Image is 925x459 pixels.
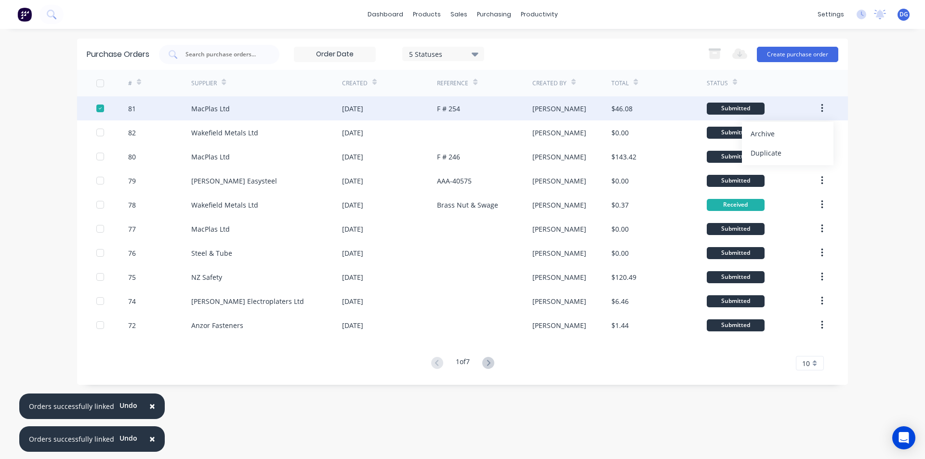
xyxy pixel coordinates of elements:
div: Total [611,79,629,88]
div: Supplier [191,79,217,88]
input: Search purchase orders... [185,50,264,59]
div: [PERSON_NAME] [532,320,586,330]
div: Open Intercom Messenger [892,426,915,449]
div: [DATE] [342,248,363,258]
div: [DATE] [342,176,363,186]
div: 78 [128,200,136,210]
div: Purchase Orders [87,49,149,60]
div: 1 of 7 [456,356,470,370]
div: Duplicate [751,146,825,160]
div: Wakefield Metals Ltd [191,200,258,210]
div: AAA-40575 [437,176,472,186]
div: $0.00 [611,224,629,234]
div: [DATE] [342,128,363,138]
div: Archive [751,127,825,141]
div: $1.44 [611,320,629,330]
div: $0.00 [611,128,629,138]
div: $0.37 [611,200,629,210]
div: Submitted [707,175,765,187]
div: [PERSON_NAME] [532,248,586,258]
div: 75 [128,272,136,282]
div: Received [707,199,765,211]
div: Wakefield Metals Ltd [191,128,258,138]
img: Factory [17,7,32,22]
div: MacPlas Ltd [191,104,230,114]
div: F # 246 [437,152,460,162]
div: Submitted [707,247,765,259]
div: NZ Safety [191,272,222,282]
div: [DATE] [342,104,363,114]
div: 79 [128,176,136,186]
div: $0.00 [611,248,629,258]
div: 81 [128,104,136,114]
div: Steel & Tube [191,248,232,258]
div: Created By [532,79,567,88]
div: # [128,79,132,88]
div: 76 [128,248,136,258]
span: × [149,399,155,413]
div: [DATE] [342,320,363,330]
span: DG [899,10,908,19]
a: dashboard [363,7,408,22]
div: purchasing [472,7,516,22]
div: $46.08 [611,104,633,114]
div: [PERSON_NAME] [532,296,586,306]
button: Undo [114,398,143,413]
div: Submitted [707,223,765,235]
div: MacPlas Ltd [191,152,230,162]
span: × [149,432,155,446]
button: Close [140,395,165,418]
div: $0.00 [611,176,629,186]
div: [DATE] [342,224,363,234]
div: [PERSON_NAME] Electroplaters Ltd [191,296,304,306]
div: [PERSON_NAME] [532,224,586,234]
div: [PERSON_NAME] [532,104,586,114]
div: Submitted [707,295,765,307]
div: sales [446,7,472,22]
div: Anzor Fasteners [191,320,243,330]
input: Order Date [294,47,375,62]
div: $120.49 [611,272,636,282]
div: [DATE] [342,272,363,282]
button: Close [140,428,165,451]
div: 77 [128,224,136,234]
div: 74 [128,296,136,306]
span: 10 [802,358,810,368]
div: Submitted [707,151,765,163]
div: Orders successfully linked [29,434,114,444]
div: products [408,7,446,22]
div: [PERSON_NAME] [532,272,586,282]
div: Submitted [707,319,765,331]
div: $143.42 [611,152,636,162]
div: 72 [128,320,136,330]
div: F # 254 [437,104,460,114]
div: [PERSON_NAME] [532,152,586,162]
div: Status [707,79,728,88]
div: [PERSON_NAME] Easysteel [191,176,277,186]
div: [DATE] [342,152,363,162]
div: Submitted [707,271,765,283]
div: [PERSON_NAME] [532,128,586,138]
div: [PERSON_NAME] [532,176,586,186]
div: 80 [128,152,136,162]
div: [PERSON_NAME] [532,200,586,210]
div: Brass Nut & Swage [437,200,498,210]
div: Created [342,79,368,88]
div: $6.46 [611,296,629,306]
div: 5 Statuses [409,49,478,59]
div: [DATE] [342,296,363,306]
div: Submitted [707,103,765,115]
div: productivity [516,7,563,22]
div: 82 [128,128,136,138]
div: Orders successfully linked [29,401,114,411]
div: Submitted [707,127,765,139]
div: [DATE] [342,200,363,210]
button: Create purchase order [757,47,838,62]
div: settings [813,7,849,22]
button: Undo [114,431,143,446]
div: Reference [437,79,468,88]
div: MacPlas Ltd [191,224,230,234]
